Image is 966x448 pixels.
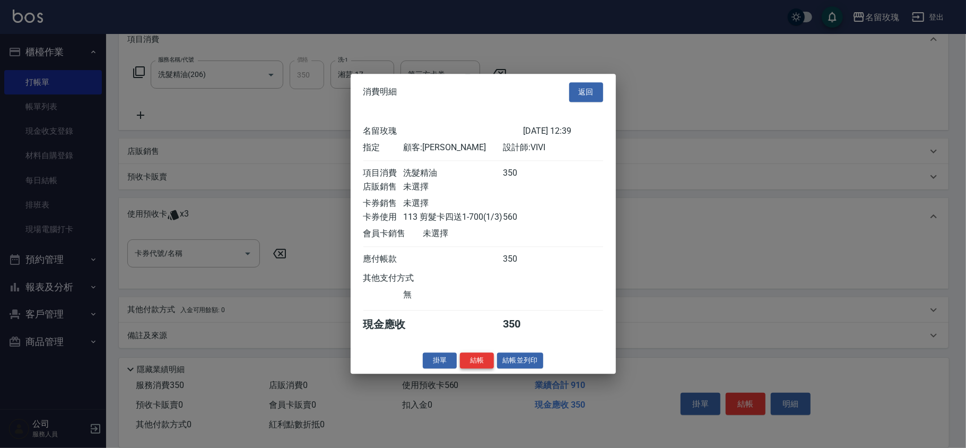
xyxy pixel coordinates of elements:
button: 返回 [569,82,603,102]
div: 350 [503,168,543,179]
div: 設計師: VIVI [503,142,603,153]
div: 卡券使用 [363,212,403,223]
div: 會員卡銷售 [363,228,423,239]
div: [DATE] 12:39 [523,126,603,137]
div: 未選擇 [423,228,523,239]
div: 350 [503,254,543,265]
div: 卡券銷售 [363,198,403,209]
button: 結帳並列印 [497,352,543,369]
div: 店販銷售 [363,182,403,193]
div: 其他支付方式 [363,273,443,284]
button: 結帳 [460,352,494,369]
div: 未選擇 [403,198,503,209]
div: 560 [503,212,543,223]
div: 無 [403,289,503,300]
div: 項目消費 [363,168,403,179]
div: 顧客: [PERSON_NAME] [403,142,503,153]
div: 現金應收 [363,317,423,332]
div: 應付帳款 [363,254,403,265]
div: 指定 [363,142,403,153]
div: 113 剪髮卡四送1-700(1/3) [403,212,503,223]
div: 名留玫瑰 [363,126,523,137]
button: 掛單 [423,352,457,369]
span: 消費明細 [363,87,397,98]
div: 350 [503,317,543,332]
div: 洗髮精油 [403,168,503,179]
div: 未選擇 [403,182,503,193]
